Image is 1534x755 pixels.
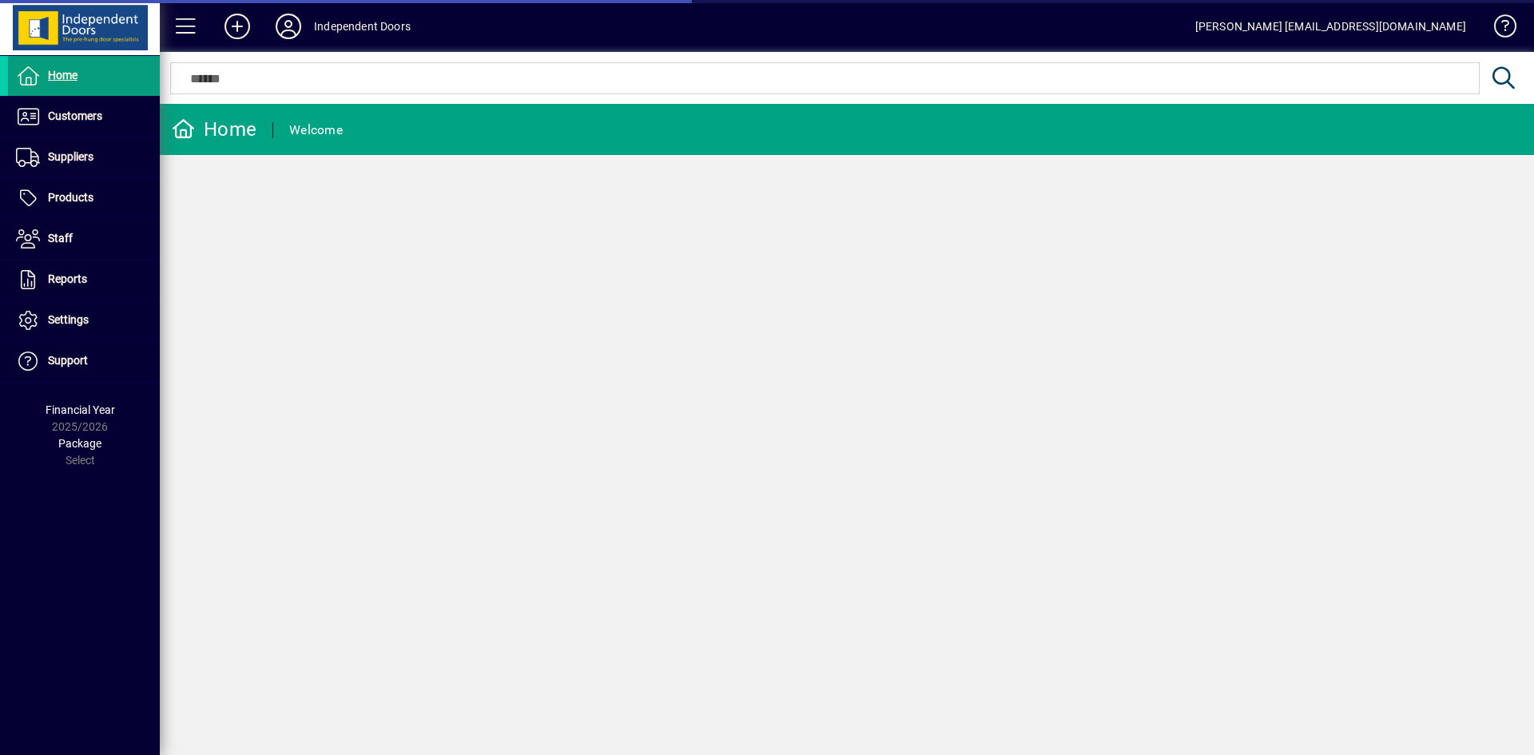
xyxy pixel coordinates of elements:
[8,341,160,381] a: Support
[212,12,263,41] button: Add
[8,260,160,300] a: Reports
[48,150,93,163] span: Suppliers
[48,232,73,244] span: Staff
[8,137,160,177] a: Suppliers
[48,313,89,326] span: Settings
[1482,3,1514,55] a: Knowledge Base
[8,219,160,259] a: Staff
[289,117,343,143] div: Welcome
[263,12,314,41] button: Profile
[48,69,77,81] span: Home
[48,191,93,204] span: Products
[172,117,256,142] div: Home
[1195,14,1466,39] div: [PERSON_NAME] [EMAIL_ADDRESS][DOMAIN_NAME]
[58,437,101,450] span: Package
[48,272,87,285] span: Reports
[314,14,411,39] div: Independent Doors
[8,300,160,340] a: Settings
[48,354,88,367] span: Support
[8,97,160,137] a: Customers
[8,178,160,218] a: Products
[46,403,115,416] span: Financial Year
[48,109,102,122] span: Customers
